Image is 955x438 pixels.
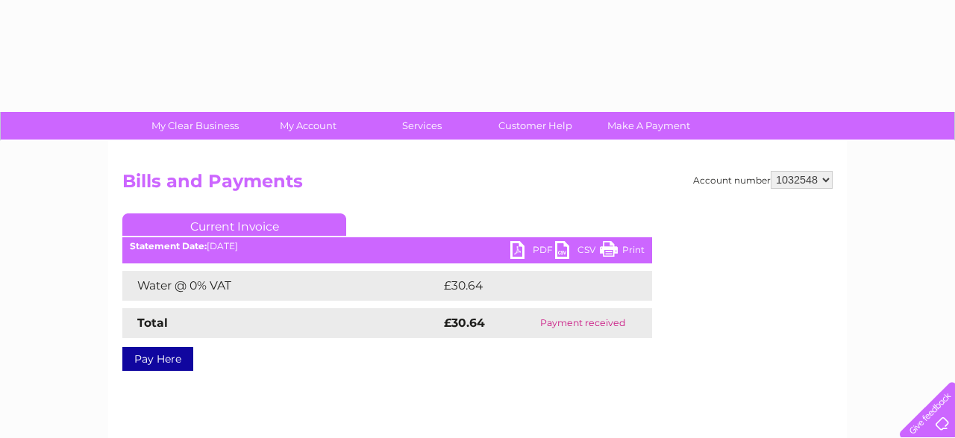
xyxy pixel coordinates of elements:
a: Services [360,112,483,140]
strong: £30.64 [444,316,485,330]
strong: Total [137,316,168,330]
a: Current Invoice [122,213,346,236]
div: [DATE] [122,241,652,251]
div: Account number [693,171,833,189]
td: Payment received [513,308,652,338]
a: Print [600,241,645,263]
td: Water @ 0% VAT [122,271,440,301]
a: Pay Here [122,347,193,371]
h2: Bills and Payments [122,171,833,199]
b: Statement Date: [130,240,207,251]
a: Make A Payment [587,112,710,140]
a: PDF [510,241,555,263]
a: Customer Help [474,112,597,140]
a: CSV [555,241,600,263]
td: £30.64 [440,271,623,301]
a: My Clear Business [134,112,257,140]
a: My Account [247,112,370,140]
